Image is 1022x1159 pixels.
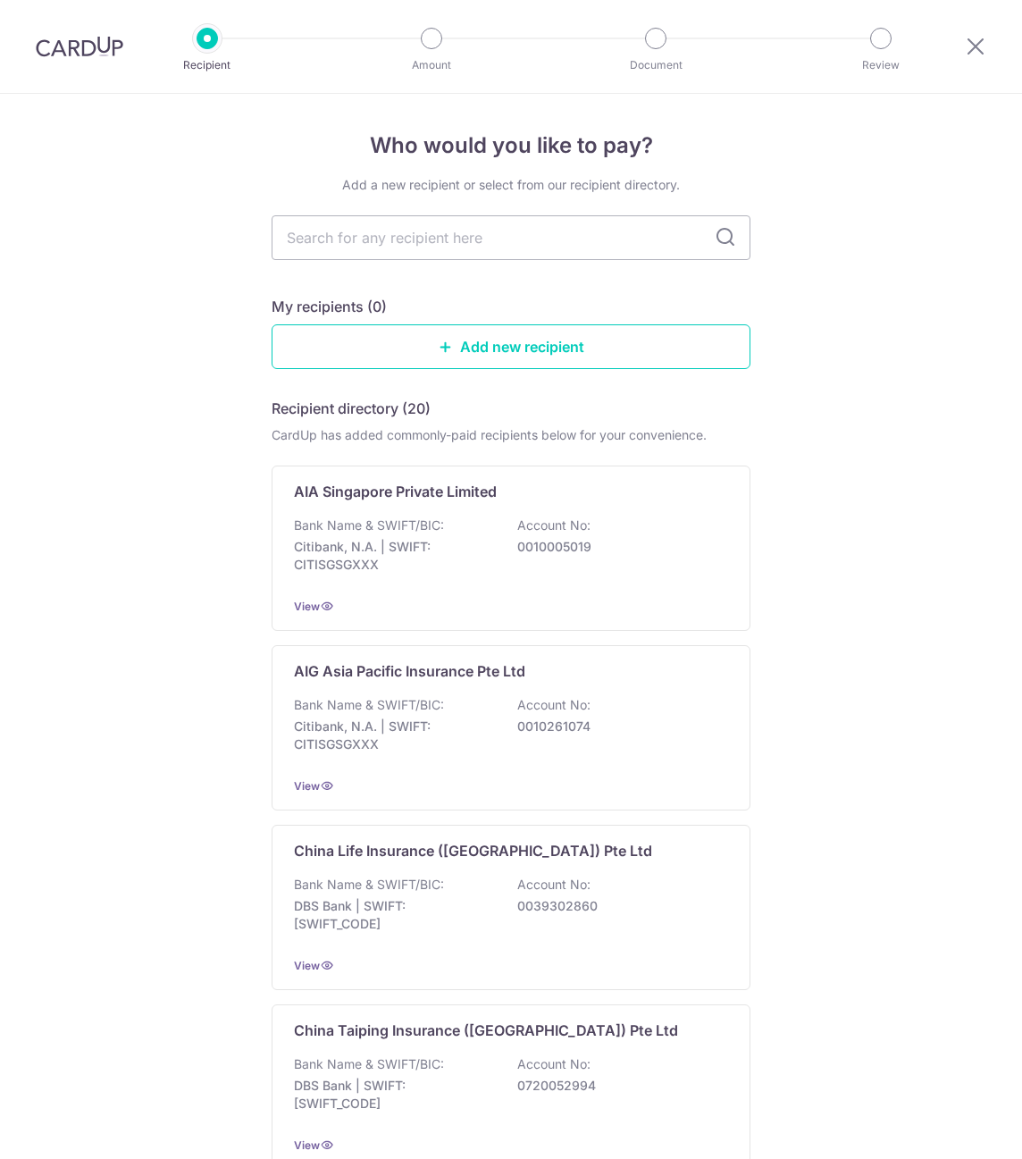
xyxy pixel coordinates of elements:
[294,1077,494,1113] p: DBS Bank | SWIFT: [SWIFT_CODE]
[294,876,444,894] p: Bank Name & SWIFT/BIC:
[590,56,722,74] p: Document
[272,296,387,317] h5: My recipients (0)
[272,215,750,260] input: Search for any recipient here
[294,538,494,574] p: Citibank, N.A. | SWIFT: CITISGSGXXX
[294,600,320,613] a: View
[294,696,444,714] p: Bank Name & SWIFT/BIC:
[294,779,320,793] a: View
[141,56,273,74] p: Recipient
[294,1020,678,1041] p: China Taiping Insurance ([GEOGRAPHIC_DATA]) Pte Ltd
[272,130,750,162] h4: Who would you like to pay?
[294,517,444,534] p: Bank Name & SWIFT/BIC:
[294,1055,444,1073] p: Bank Name & SWIFT/BIC:
[517,718,717,735] p: 0010261074
[294,1138,320,1152] a: View
[36,36,123,57] img: CardUp
[815,56,947,74] p: Review
[908,1105,1004,1150] iframe: Opens a widget where you can find more information
[294,959,320,972] a: View
[294,897,494,933] p: DBS Bank | SWIFT: [SWIFT_CODE]
[294,660,525,682] p: AIG Asia Pacific Insurance Pte Ltd
[272,176,750,194] div: Add a new recipient or select from our recipient directory.
[517,1077,717,1095] p: 0720052994
[517,696,591,714] p: Account No:
[517,876,591,894] p: Account No:
[272,426,750,444] div: CardUp has added commonly-paid recipients below for your convenience.
[272,398,431,419] h5: Recipient directory (20)
[517,538,717,556] p: 0010005019
[294,718,494,753] p: Citibank, N.A. | SWIFT: CITISGSGXXX
[272,324,750,369] a: Add new recipient
[294,481,497,502] p: AIA Singapore Private Limited
[294,840,652,861] p: China Life Insurance ([GEOGRAPHIC_DATA]) Pte Ltd
[517,897,717,915] p: 0039302860
[517,1055,591,1073] p: Account No:
[365,56,498,74] p: Amount
[517,517,591,534] p: Account No:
